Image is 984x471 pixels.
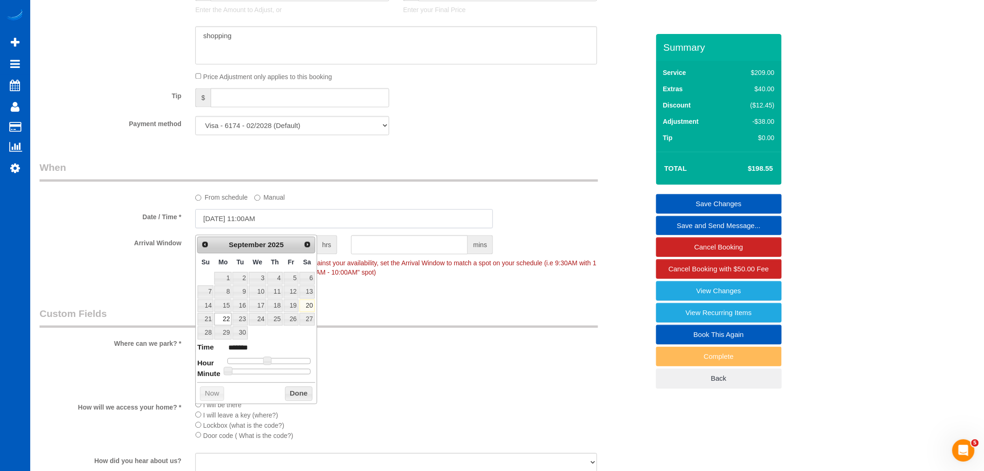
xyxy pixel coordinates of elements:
a: 21 [198,313,213,325]
a: 10 [249,285,266,298]
a: 5 [284,272,299,284]
a: Prev [199,238,212,251]
span: Next [304,241,311,248]
legend: When [40,161,598,182]
a: Save Changes [656,194,782,214]
span: Price Adjustment only applies to this booking [203,73,332,80]
div: $0.00 [731,133,774,142]
label: Extras [663,84,683,94]
span: $ [195,88,211,107]
label: How did you hear about us? [33,453,188,465]
div: $209.00 [731,68,774,77]
a: 30 [233,326,247,339]
label: Manual [254,189,285,202]
span: Saturday [303,258,311,266]
a: View Changes [656,281,782,301]
a: Book This Again [656,325,782,344]
a: 8 [214,285,232,298]
a: 1 [214,272,232,284]
div: -$38.00 [731,117,774,126]
a: 23 [233,313,247,325]
a: Cancel Booking [656,237,782,257]
a: 19 [284,299,299,312]
span: 5 [971,439,979,447]
a: Save and Send Message... [656,216,782,235]
a: Back [656,369,782,388]
span: hrs [317,235,337,254]
a: 22 [214,313,232,325]
h3: Summary [664,42,777,53]
span: To make this booking count against your availability, set the Arrival Window to match a spot on y... [195,259,596,276]
span: Prev [201,241,209,248]
span: Wednesday [253,258,263,266]
label: Tip [663,133,673,142]
span: September [229,241,266,249]
dt: Minute [197,369,220,380]
a: Next [301,238,314,251]
img: Automaid Logo [6,9,24,22]
a: 6 [299,272,315,284]
a: 13 [299,285,315,298]
a: 29 [214,326,232,339]
label: Where can we park? * [33,336,188,348]
label: Service [663,68,686,77]
label: Adjustment [663,117,699,126]
a: 24 [249,313,266,325]
legend: Custom Fields [40,307,598,328]
label: Payment method [33,116,188,128]
p: Enter your Final Price [403,5,597,14]
span: I will leave a key (where?) [203,411,278,419]
span: 2025 [268,241,284,249]
span: Sunday [201,258,210,266]
h4: $198.55 [720,165,773,173]
input: MM/DD/YYYY HH:MM [195,209,493,228]
a: 27 [299,313,315,325]
span: Friday [288,258,294,266]
label: Discount [663,101,691,110]
dt: Hour [197,358,214,370]
a: 14 [198,299,213,312]
span: Cancel Booking with $50.00 Fee [669,265,769,273]
input: From schedule [195,195,201,201]
a: 15 [214,299,232,312]
button: Done [285,386,312,401]
a: 4 [267,272,283,284]
span: Lockbox (what is the code?) [203,422,284,429]
label: Date / Time * [33,209,188,222]
label: How will we access your home? * [33,399,188,412]
label: Arrival Window [33,235,188,248]
button: Now [200,386,224,401]
a: 25 [267,313,283,325]
span: Door code ( What is the code?) [203,431,293,439]
span: Monday [219,258,228,266]
div: $40.00 [731,84,774,94]
input: Manual [254,195,260,201]
span: Tuesday [237,258,244,266]
a: 20 [299,299,315,312]
dt: Time [197,342,214,354]
iframe: Intercom live chat [952,439,975,462]
label: Tip [33,88,188,101]
a: 11 [267,285,283,298]
a: View Recurring Items [656,303,782,323]
p: Enter the Amount to Adjust, or [195,5,389,14]
span: Thursday [271,258,279,266]
a: 9 [233,285,247,298]
a: 2 [233,272,247,284]
a: 28 [198,326,213,339]
a: 3 [249,272,266,284]
a: 12 [284,285,299,298]
span: mins [468,235,493,254]
a: Cancel Booking with $50.00 Fee [656,259,782,279]
div: ($12.45) [731,101,774,110]
a: 16 [233,299,247,312]
a: 18 [267,299,283,312]
a: 17 [249,299,266,312]
a: 7 [198,285,213,298]
span: I will be there [203,401,241,409]
label: From schedule [195,189,248,202]
strong: Total [665,164,687,172]
a: 26 [284,313,299,325]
